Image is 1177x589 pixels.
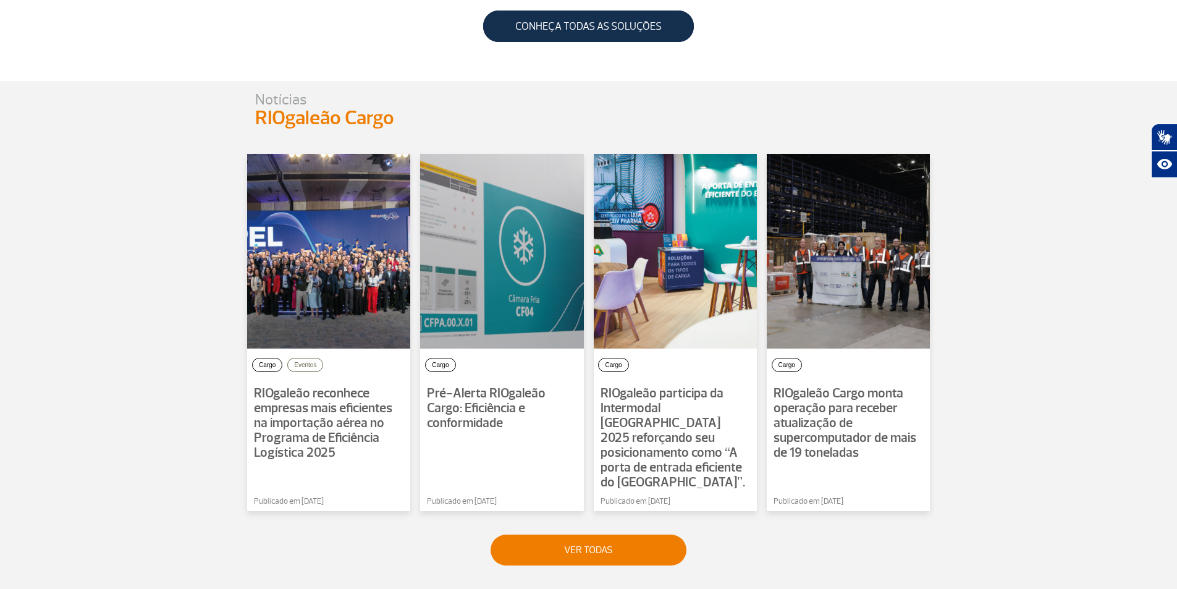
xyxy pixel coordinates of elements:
[774,496,843,508] span: Publicado em [DATE]
[491,535,686,566] button: VER TODAS
[252,358,282,372] button: Cargo
[427,496,497,508] span: Publicado em [DATE]
[287,358,323,372] button: Eventos
[1151,124,1177,178] div: Plugin de acessibilidade da Hand Talk.
[774,385,916,461] span: RIOgaleão Cargo monta operação para receber atualização de supercomputador de mais de 19 toneladas
[255,106,408,130] p: RIOgaleão Cargo
[772,358,802,372] button: Cargo
[601,496,670,508] span: Publicado em [DATE]
[427,385,546,431] span: Pré-Alerta RIOgaleão Cargo: Eficiência e conformidade
[1151,151,1177,178] button: Abrir recursos assistivos.
[598,358,628,372] button: Cargo
[483,11,694,42] a: CONHEÇA TODAS AS SOLUÇÕES
[1151,124,1177,151] button: Abrir tradutor de língua de sinais.
[254,385,392,461] span: RIOgaleão reconhece empresas mais eficientes na importação aérea no Programa de Eficiência Logíst...
[425,358,455,372] button: Cargo
[254,496,324,508] span: Publicado em [DATE]
[601,385,745,491] span: RIOgaleão participa da Intermodal [GEOGRAPHIC_DATA] 2025 reforçando seu posicionamento como “A po...
[255,93,408,106] p: Notícias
